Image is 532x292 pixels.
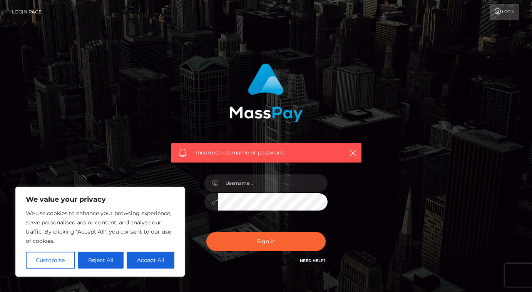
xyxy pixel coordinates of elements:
span: Incorrect username or password. [196,149,336,157]
button: Accept All [127,252,174,269]
button: Reject All [78,252,124,269]
button: Sign in [206,232,326,251]
img: MassPay Login [229,63,303,122]
button: Customise [26,252,75,269]
div: We value your privacy [15,187,185,277]
a: Login Page [12,4,42,20]
a: Login [490,4,519,20]
p: We use cookies to enhance your browsing experience, serve personalised ads or content, and analys... [26,209,174,246]
p: We value your privacy [26,195,174,204]
a: Need Help? [300,258,326,263]
input: Username... [218,174,328,192]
